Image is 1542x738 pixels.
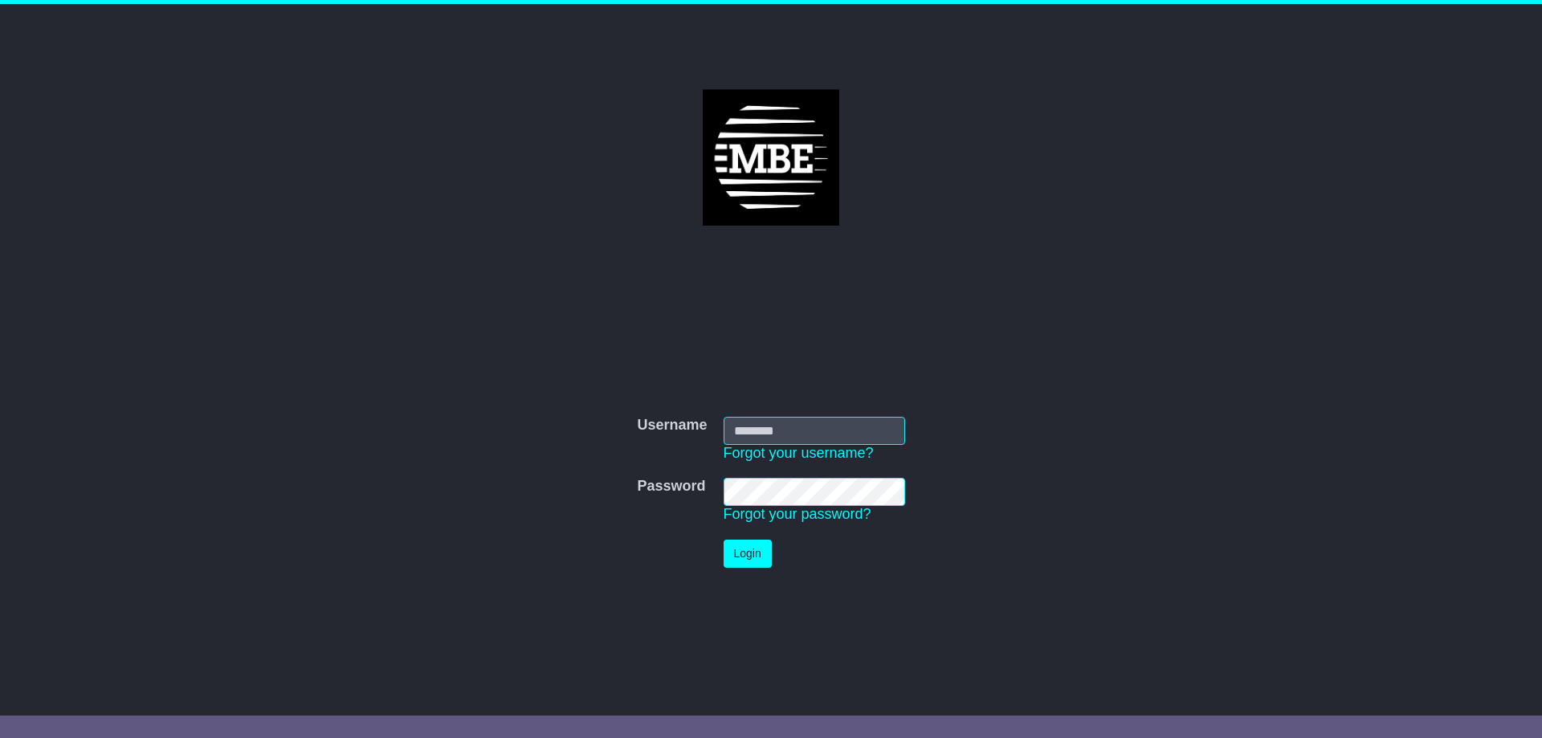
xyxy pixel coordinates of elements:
[724,540,772,568] button: Login
[724,445,874,461] a: Forgot your username?
[703,89,839,226] img: MBE Parramatta
[874,421,893,440] keeper-lock: Open Keeper Popup
[637,417,707,434] label: Username
[637,478,705,495] label: Password
[724,506,871,522] a: Forgot your password?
